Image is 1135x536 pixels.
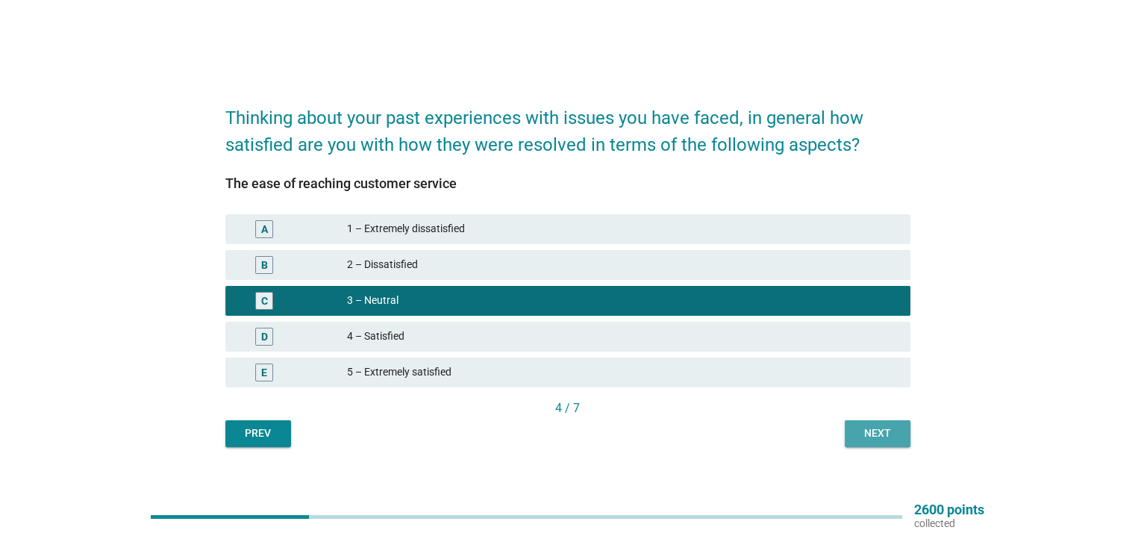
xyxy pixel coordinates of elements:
div: 4 / 7 [225,399,910,417]
button: Prev [225,420,291,447]
div: 1 – Extremely dissatisfied [347,220,898,238]
div: 2 – Dissatisfied [347,256,898,274]
div: The ease of reaching customer service [225,173,910,193]
div: Next [857,426,898,441]
button: Next [845,420,910,447]
div: 5 – Extremely satisfied [347,364,898,381]
p: collected [914,517,984,530]
div: B [261,257,268,272]
div: E [261,364,267,380]
h2: Thinking about your past experiences with issues you have faced, in general how satisfied are you... [225,90,910,158]
div: 3 – Neutral [347,292,898,310]
div: 4 – Satisfied [347,328,898,346]
div: C [261,293,268,308]
div: Prev [237,426,279,441]
div: D [261,328,268,344]
div: A [261,221,268,237]
p: 2600 points [914,503,984,517]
